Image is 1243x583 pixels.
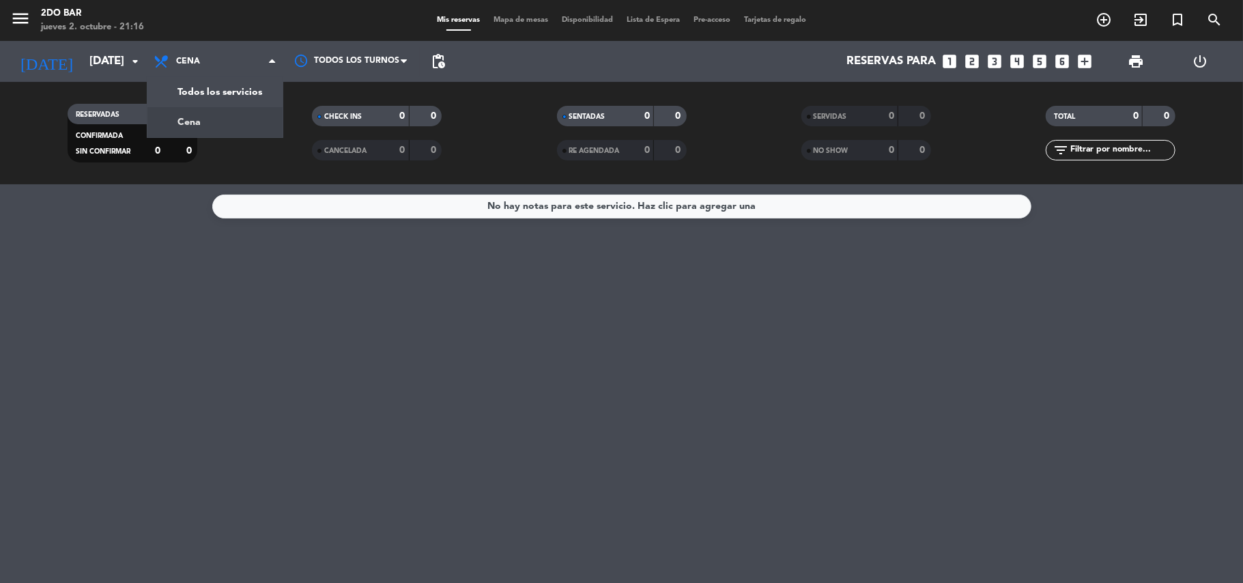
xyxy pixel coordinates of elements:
i: looks_6 [1054,53,1072,70]
span: Tarjetas de regalo [737,16,813,24]
span: Disponibilidad [555,16,620,24]
span: Mapa de mesas [487,16,555,24]
div: LOG OUT [1168,41,1233,82]
strong: 0 [919,111,928,121]
strong: 0 [400,111,405,121]
a: Cena [147,107,283,137]
i: looks_two [964,53,982,70]
i: arrow_drop_down [127,53,143,70]
i: add_circle_outline [1096,12,1112,28]
i: looks_one [941,53,959,70]
span: Reservas para [847,55,937,68]
strong: 0 [675,145,683,155]
i: looks_5 [1031,53,1049,70]
span: CHECK INS [324,113,362,120]
span: Mis reservas [430,16,487,24]
span: Pre-acceso [687,16,737,24]
span: SERVIDAS [814,113,847,120]
span: CANCELADA [324,147,367,154]
span: Lista de Espera [620,16,687,24]
i: looks_4 [1009,53,1027,70]
div: 2do Bar [41,7,144,20]
strong: 0 [889,111,894,121]
span: pending_actions [430,53,446,70]
strong: 0 [1133,111,1139,121]
i: [DATE] [10,46,83,76]
input: Filtrar por nombre... [1069,143,1175,158]
span: Cena [176,57,200,66]
a: Todos los servicios [147,77,283,107]
span: SENTADAS [569,113,605,120]
div: jueves 2. octubre - 21:16 [41,20,144,34]
strong: 0 [675,111,683,121]
i: looks_3 [986,53,1004,70]
i: add_box [1076,53,1094,70]
strong: 0 [186,146,195,156]
span: NO SHOW [814,147,848,154]
strong: 0 [889,145,894,155]
span: CONFIRMADA [76,132,123,139]
i: power_settings_new [1192,53,1209,70]
i: search [1206,12,1223,28]
strong: 0 [155,146,160,156]
button: menu [10,8,31,33]
div: No hay notas para este servicio. Haz clic para agregar una [487,199,756,214]
strong: 0 [644,111,650,121]
i: menu [10,8,31,29]
i: exit_to_app [1132,12,1149,28]
strong: 0 [1164,111,1172,121]
strong: 0 [919,145,928,155]
strong: 0 [431,145,439,155]
i: filter_list [1053,142,1069,158]
strong: 0 [400,145,405,155]
strong: 0 [644,145,650,155]
i: turned_in_not [1169,12,1186,28]
strong: 0 [431,111,439,121]
span: RESERVADAS [76,111,119,118]
span: SIN CONFIRMAR [76,148,130,155]
span: print [1128,53,1144,70]
span: RE AGENDADA [569,147,620,154]
span: TOTAL [1054,113,1075,120]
